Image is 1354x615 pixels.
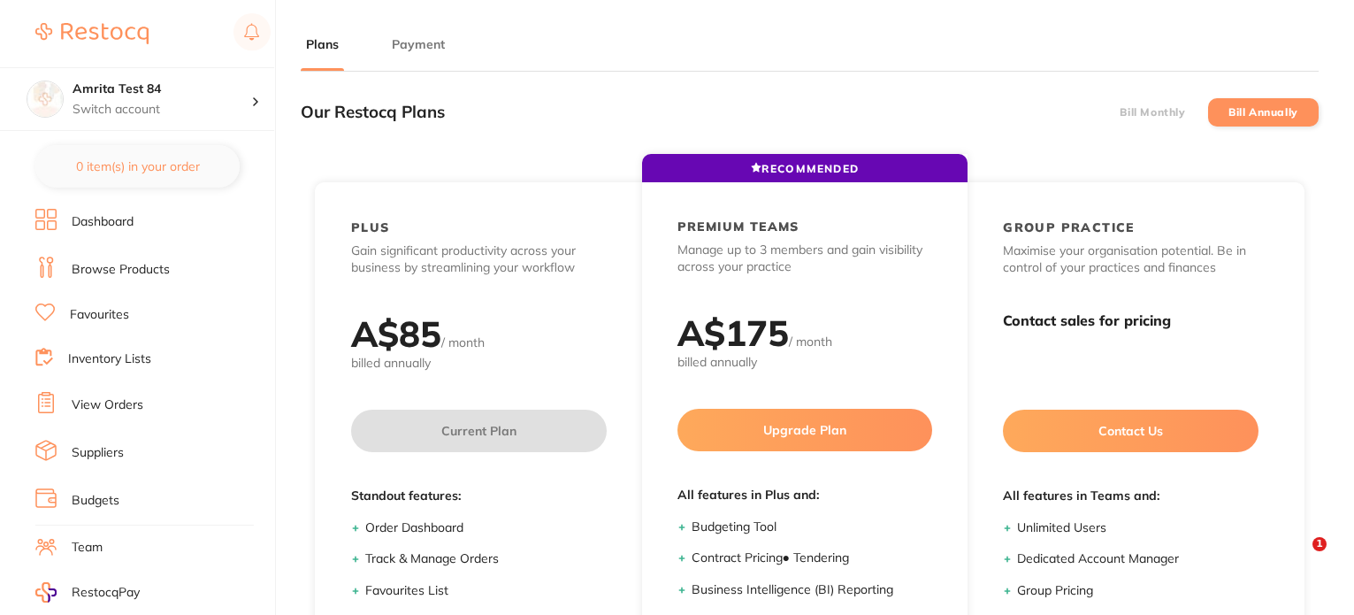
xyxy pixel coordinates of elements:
img: Restocq Logo [35,23,149,44]
li: Favourites List [365,582,607,600]
h3: Our Restocq Plans [301,103,445,122]
li: Budgeting Tool [692,519,933,536]
a: Suppliers [72,444,124,462]
label: Bill Annually [1228,106,1298,119]
p: Switch account [73,101,251,119]
h2: PREMIUM TEAMS [677,219,799,234]
span: billed annually [351,355,607,373]
button: 0 item(s) in your order [35,145,240,188]
button: Payment [386,36,450,53]
span: / month [441,334,485,350]
span: RECOMMENDED [751,162,859,175]
span: billed annually [677,354,933,372]
p: Gain significant productivity across your business by streamlining your workflow [351,242,607,277]
p: Manage up to 3 members and gain visibility across your practice [677,242,933,276]
button: Plans [301,36,344,53]
li: Business Intelligence (BI) Reporting [692,581,933,599]
span: / month [789,334,832,350]
img: RestocqPay [35,582,57,603]
h2: GROUP PRACTICE [1003,219,1135,235]
span: RestocqPay [72,584,140,602]
h2: PLUS [351,219,390,235]
li: Contract Pricing ● Tendering [692,550,933,567]
span: Standout features: [351,488,607,505]
button: Current Plan [351,410,607,452]
h2: A$ 175 [677,311,789,355]
a: Budgets [72,492,119,510]
a: Browse Products [72,261,170,279]
button: Upgrade Plan [677,409,933,451]
button: Contact Us [1003,410,1258,452]
li: Order Dashboard [365,519,607,537]
li: Group Pricing [1017,582,1258,600]
li: Track & Manage Orders [365,550,607,568]
a: Inventory Lists [68,350,151,368]
p: Maximise your organisation potential. Be in control of your practices and finances [1003,242,1258,277]
li: Dedicated Account Manager [1017,550,1258,568]
a: Favourites [70,306,129,324]
iframe: Intercom live chat [1276,537,1319,580]
a: RestocqPay [35,582,140,603]
a: View Orders [72,396,143,414]
h2: A$ 85 [351,311,441,356]
a: Restocq Logo [35,13,149,54]
span: All features in Teams and: [1003,488,1258,505]
h3: Contact sales for pricing [1003,312,1258,329]
span: 1 [1312,537,1327,551]
label: Bill Monthly [1120,106,1185,119]
a: Dashboard [72,213,134,231]
a: Team [72,539,103,557]
span: All features in Plus and: [677,487,933,504]
h4: Amrita Test 84 [73,81,251,98]
img: Amrita Test 84 [27,81,63,117]
li: Unlimited Users [1017,519,1258,537]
